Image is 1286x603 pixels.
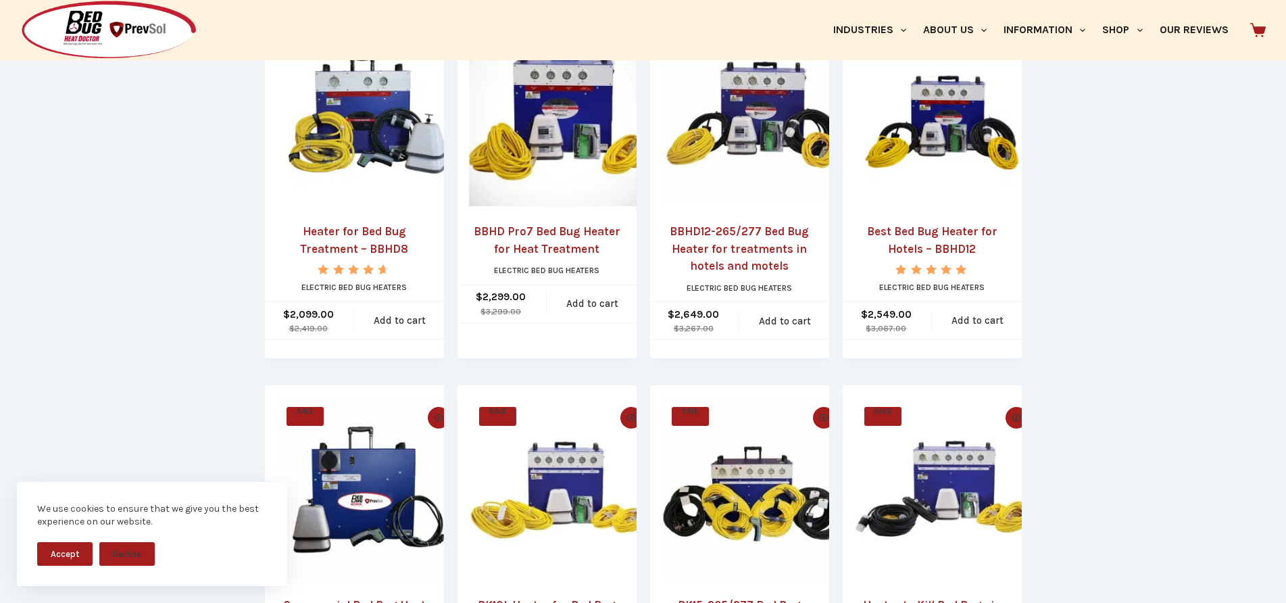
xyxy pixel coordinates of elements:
[480,307,486,316] span: $
[276,397,460,580] a: Commercial Bed Bug Heat System - BK10-480B
[11,5,51,46] button: Open LiveChat chat widget
[687,283,792,293] a: Electric Bed Bug Heaters
[37,502,267,529] div: We use cookies to ensure that we give you the best experience on our website.
[674,324,679,333] span: $
[854,223,1010,258] a: Best Bed Bug Heater for Hotels – BBHD12
[866,324,871,333] span: $
[861,308,868,320] span: $
[469,223,625,258] a: BBHD Pro7 Bed Bug Heater for Heat Treatment
[276,223,432,258] a: Heater for Bed Bug Treatment – BBHD8
[854,23,1037,206] a: Best Bed Bug Heater for Hotels - BBHD12
[547,285,639,322] a: Add to cart: “BBHD Pro7 Bed Bug Heater for Heat Treatment”
[895,264,968,274] div: Rated 5.00 out of 5
[469,23,652,206] a: BBHD Pro7 Bed Bug Heater for Heat Treatment
[428,407,449,429] button: Quick view toggle
[318,264,390,274] div: Rated 4.67 out of 5
[476,291,526,303] bdi: 2,299.00
[674,324,714,333] bdi: 3,267.00
[37,542,93,566] button: Accept
[289,324,328,333] bdi: 2,419.00
[668,308,674,320] span: $
[861,308,912,320] bdi: 2,549.00
[864,407,901,426] span: SALE
[854,397,1037,580] a: Heater to Kill Bed Bugs in Hotels & Motels - BK15L
[469,397,652,580] a: BK10L Heater for Bed Bug Heat Treatment
[662,23,845,206] a: BBHD12-265/277 Bed Bug Heater for treatments in hotels and motels
[494,266,599,275] a: Electric Bed Bug Heaters
[480,307,521,316] bdi: 3,299.00
[1006,407,1027,429] button: Quick view toggle
[287,407,324,426] span: SALE
[739,302,831,339] a: Add to cart: “BBHD12-265/277 Bed Bug Heater for treatments in hotels and motels”
[283,308,290,320] span: $
[866,324,906,333] bdi: 3,067.00
[354,302,446,339] a: Add to cart: “Heater for Bed Bug Treatment - BBHD8”
[813,407,835,429] button: Quick view toggle
[276,23,460,206] a: Heater for Bed Bug Treatment - BBHD8
[283,308,334,320] bdi: 2,099.00
[932,302,1024,339] a: Add to cart: “Best Bed Bug Heater for Hotels - BBHD12”
[668,308,719,320] bdi: 2,649.00
[672,407,709,426] span: SALE
[479,407,516,426] span: SALE
[99,542,155,566] button: Decline
[895,264,968,306] span: Rated out of 5
[318,264,385,306] span: Rated out of 5
[662,223,818,275] a: BBHD12-265/277 Bed Bug Heater for treatments in hotels and motels
[879,283,985,292] a: Electric Bed Bug Heaters
[662,397,845,580] a: BK15-265/277 Bed Bug Heater for Heat Treatment
[476,291,483,303] span: $
[620,407,642,429] button: Quick view toggle
[301,283,407,292] a: Electric Bed Bug Heaters
[289,324,295,333] span: $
